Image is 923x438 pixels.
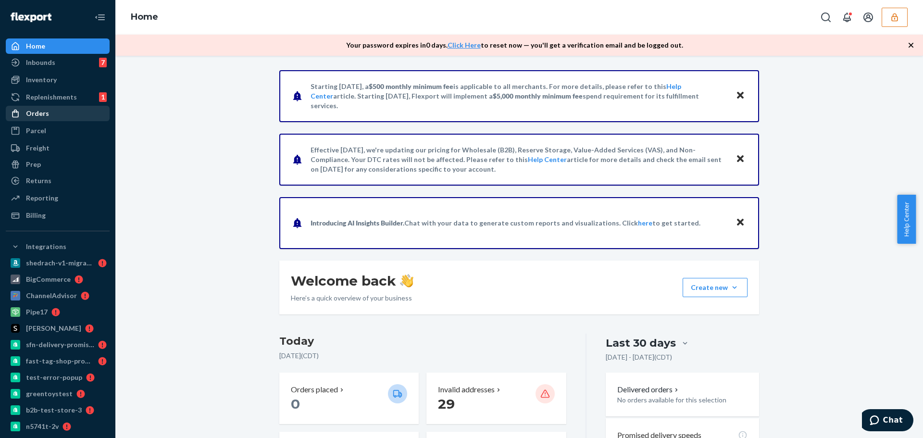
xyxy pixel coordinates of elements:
[617,395,748,405] p: No orders available for this selection
[6,106,110,121] a: Orders
[26,389,73,399] div: greentoystest
[734,89,747,103] button: Close
[426,373,566,424] button: Invalid addresses 29
[26,143,50,153] div: Freight
[26,193,58,203] div: Reporting
[6,353,110,369] a: fast-tag-shop-promise-1
[26,422,59,431] div: n5741t-2v
[6,38,110,54] a: Home
[26,340,94,350] div: sfn-delivery-promise-test-us
[26,176,51,186] div: Returns
[6,272,110,287] a: BigCommerce
[26,211,46,220] div: Billing
[26,275,71,284] div: BigCommerce
[734,152,747,166] button: Close
[26,356,94,366] div: fast-tag-shop-promise-1
[6,255,110,271] a: shedrach-v1-migration-test
[26,291,77,300] div: ChannelAdvisor
[291,272,413,289] h1: Welcome back
[6,386,110,401] a: greentoystest
[99,92,107,102] div: 1
[311,82,726,111] p: Starting [DATE], a is applicable to all merchants. For more details, please refer to this article...
[438,384,495,395] p: Invalid addresses
[26,41,45,51] div: Home
[291,396,300,412] span: 0
[6,123,110,138] a: Parcel
[6,55,110,70] a: Inbounds7
[291,293,413,303] p: Here’s a quick overview of your business
[438,396,455,412] span: 29
[528,155,567,163] a: Help Center
[816,8,836,27] button: Open Search Box
[26,58,55,67] div: Inbounds
[279,334,566,349] h3: Today
[6,173,110,188] a: Returns
[26,373,82,382] div: test-error-popup
[11,13,51,22] img: Flexport logo
[26,109,49,118] div: Orders
[638,219,652,227] a: here
[6,239,110,254] button: Integrations
[6,304,110,320] a: Pipe17
[26,92,77,102] div: Replenishments
[683,278,748,297] button: Create new
[346,40,683,50] p: Your password expires in 0 days . to reset now — you'll get a verification email and be logged out.
[26,242,66,251] div: Integrations
[6,370,110,385] a: test-error-popup
[862,409,913,433] iframe: Opens a widget where you can chat to one of our agents
[400,274,413,288] img: hand-wave emoji
[734,216,747,230] button: Close
[26,160,41,169] div: Prep
[6,89,110,105] a: Replenishments1
[493,92,583,100] span: $5,000 monthly minimum fee
[6,140,110,156] a: Freight
[26,405,82,415] div: b2b-test-store-3
[6,337,110,352] a: sfn-delivery-promise-test-us
[6,402,110,418] a: b2b-test-store-3
[6,321,110,336] a: [PERSON_NAME]
[99,58,107,67] div: 7
[606,336,676,350] div: Last 30 days
[311,219,404,227] span: Introducing AI Insights Builder.
[26,126,46,136] div: Parcel
[311,218,700,228] p: Chat with your data to generate custom reports and visualizations. Click to get started.
[26,307,48,317] div: Pipe17
[859,8,878,27] button: Open account menu
[279,373,419,424] button: Orders placed 0
[617,384,680,395] button: Delivered orders
[291,384,338,395] p: Orders placed
[6,419,110,434] a: n5741t-2v
[897,195,916,244] button: Help Center
[26,75,57,85] div: Inventory
[6,288,110,303] a: ChannelAdvisor
[123,3,166,31] ol: breadcrumbs
[26,258,94,268] div: shedrach-v1-migration-test
[369,82,453,90] span: $500 monthly minimum fee
[606,352,672,362] p: [DATE] - [DATE] ( CDT )
[131,12,158,22] a: Home
[6,157,110,172] a: Prep
[837,8,857,27] button: Open notifications
[26,324,81,333] div: [PERSON_NAME]
[279,351,566,361] p: [DATE] ( CDT )
[448,41,481,49] a: Click Here
[6,72,110,88] a: Inventory
[311,145,726,174] p: Effective [DATE], we're updating our pricing for Wholesale (B2B), Reserve Storage, Value-Added Se...
[6,190,110,206] a: Reporting
[6,208,110,223] a: Billing
[90,8,110,27] button: Close Navigation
